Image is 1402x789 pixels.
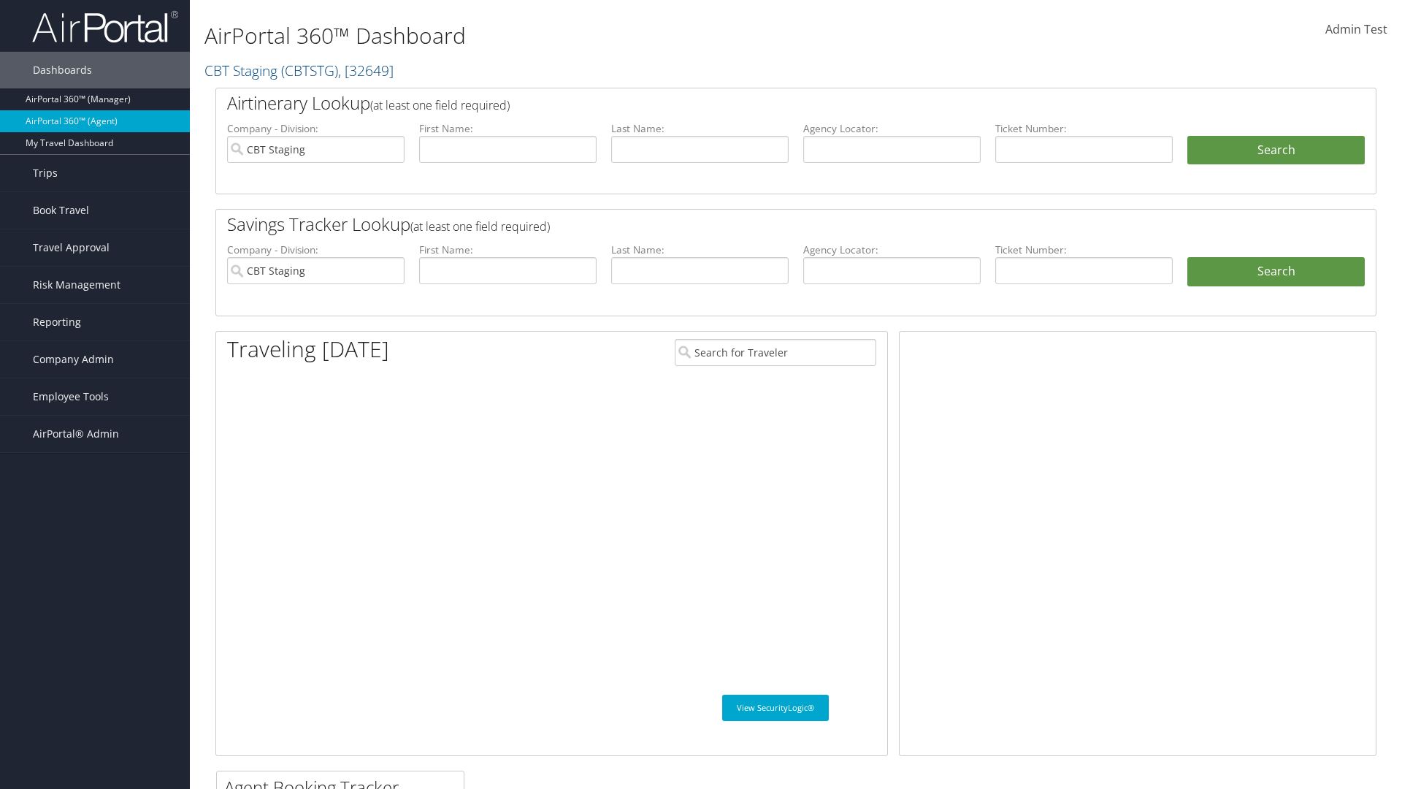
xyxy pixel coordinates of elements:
[410,218,550,235] span: (at least one field required)
[995,121,1173,136] label: Ticket Number:
[32,9,178,44] img: airportal-logo.png
[675,339,876,366] input: Search for Traveler
[1325,7,1387,53] a: Admin Test
[33,267,120,303] span: Risk Management
[33,52,92,88] span: Dashboards
[611,121,789,136] label: Last Name:
[1325,21,1387,37] span: Admin Test
[33,229,110,266] span: Travel Approval
[33,341,114,378] span: Company Admin
[803,121,981,136] label: Agency Locator:
[803,243,981,257] label: Agency Locator:
[1187,136,1365,165] button: Search
[227,121,405,136] label: Company - Division:
[33,304,81,340] span: Reporting
[227,91,1268,115] h2: Airtinerary Lookup
[995,243,1173,257] label: Ticket Number:
[204,20,993,51] h1: AirPortal 360™ Dashboard
[33,378,109,415] span: Employee Tools
[227,212,1268,237] h2: Savings Tracker Lookup
[227,243,405,257] label: Company - Division:
[1187,257,1365,286] a: Search
[227,257,405,284] input: search accounts
[33,416,119,452] span: AirPortal® Admin
[611,243,789,257] label: Last Name:
[419,243,597,257] label: First Name:
[227,334,389,365] h1: Traveling [DATE]
[722,695,829,721] a: View SecurityLogic®
[33,192,89,229] span: Book Travel
[370,97,510,113] span: (at least one field required)
[204,61,394,80] a: CBT Staging
[33,155,58,191] span: Trips
[338,61,394,80] span: , [ 32649 ]
[281,61,338,80] span: ( CBTSTG )
[419,121,597,136] label: First Name:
